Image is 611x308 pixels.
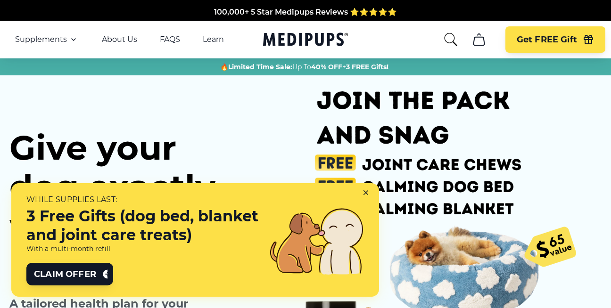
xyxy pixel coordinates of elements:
span: Get FREE Gift [517,34,577,45]
button: Get FREE Gift [505,26,605,53]
a: Learn [203,35,224,44]
button: Claim Offer [26,263,113,285]
h1: Give your dog exactly what they need [9,128,246,284]
button: search [443,32,458,47]
button: Supplements [15,34,79,45]
span: Supplements [15,35,67,44]
h6: With a multi-month refill [26,244,258,253]
a: About Us [102,35,137,44]
h5: While supplies last: [26,195,258,205]
a: Medipups [263,31,348,50]
h3: 3 Free Gifts (dog bed, blanket and joint care treats) [26,207,258,244]
a: FAQS [160,35,180,44]
span: Claim Offer [34,268,96,280]
span: 🔥 Up To + [220,62,388,72]
span: 100,000+ 5 Star Medipups Reviews ⭐️⭐️⭐️⭐️⭐️ [214,8,397,16]
button: cart [468,28,490,51]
